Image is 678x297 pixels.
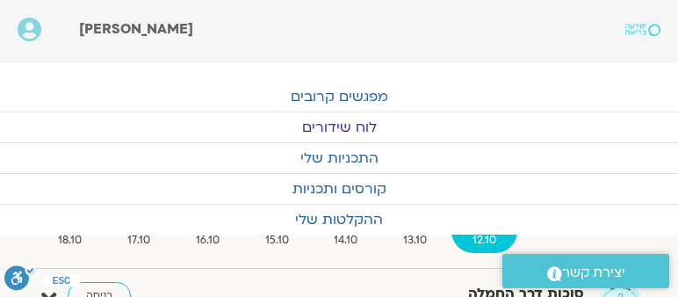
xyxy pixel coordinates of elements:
a: יצירת קשר [502,254,669,288]
span: [PERSON_NAME] [79,19,193,39]
span: יצירת קשר [562,261,625,285]
span: 15.10 [244,231,310,250]
span: 12.10 [451,231,517,250]
span: 16.10 [175,231,241,250]
span: 17.10 [106,231,171,250]
span: 18.10 [37,231,103,250]
span: 14.10 [314,231,379,250]
span: 13.10 [382,231,448,250]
